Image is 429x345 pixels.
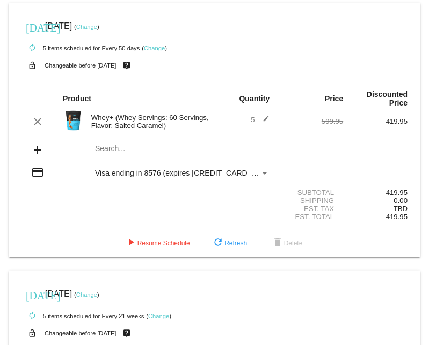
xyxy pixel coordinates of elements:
[386,213,408,221] span: 419.95
[26,288,39,301] mat-icon: [DATE]
[203,234,256,253] button: Refresh
[74,291,99,298] small: ( )
[74,24,99,30] small: ( )
[86,114,215,130] div: Whey+ (Whey Servings: 60 Servings, Flavor: Salted Caramel)
[263,234,311,253] button: Delete
[271,237,284,250] mat-icon: delete
[257,115,270,128] mat-icon: edit
[394,205,408,213] span: TBD
[76,24,97,30] a: Change
[63,94,91,103] strong: Product
[63,110,84,131] img: Image-1-Carousel-Whey-5lb-Salted-Caramel.png
[26,310,39,322] mat-icon: autorenew
[125,237,137,250] mat-icon: play_arrow
[31,144,44,156] mat-icon: add
[26,20,39,33] mat-icon: [DATE]
[146,313,171,319] small: ( )
[21,45,140,51] small: 5 items scheduled for Every 50 days
[212,237,224,250] mat-icon: refresh
[26,58,39,72] mat-icon: lock_open
[26,326,39,340] mat-icon: lock_open
[279,117,343,125] div: 599.95
[343,189,408,197] div: 419.95
[142,45,167,51] small: ( )
[45,62,117,69] small: Changeable before [DATE]
[76,291,97,298] a: Change
[120,326,133,340] mat-icon: live_help
[144,45,165,51] a: Change
[251,116,270,124] span: 5
[125,239,190,247] span: Resume Schedule
[279,213,343,221] div: Est. Total
[239,94,270,103] strong: Quantity
[120,58,133,72] mat-icon: live_help
[45,330,117,336] small: Changeable before [DATE]
[26,42,39,55] mat-icon: autorenew
[343,117,408,125] div: 419.95
[21,313,144,319] small: 5 items scheduled for Every 21 weeks
[271,239,303,247] span: Delete
[31,115,44,128] mat-icon: clear
[279,197,343,205] div: Shipping
[148,313,169,319] a: Change
[367,90,408,107] strong: Discounted Price
[31,166,44,179] mat-icon: credit_card
[279,205,343,213] div: Est. Tax
[95,169,275,177] span: Visa ending in 8576 (expires [CREDIT_CARD_DATA])
[325,94,343,103] strong: Price
[279,189,343,197] div: Subtotal
[212,239,247,247] span: Refresh
[95,169,270,177] mat-select: Payment Method
[394,197,408,205] span: 0.00
[116,234,199,253] button: Resume Schedule
[95,145,270,153] input: Search...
